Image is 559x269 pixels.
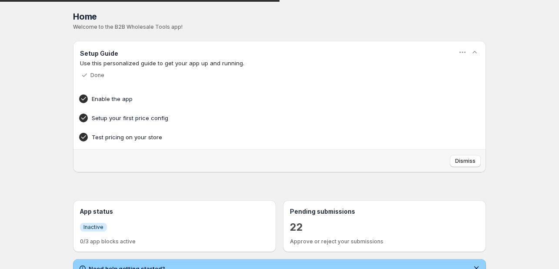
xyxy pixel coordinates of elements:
[83,224,103,231] span: Inactive
[80,59,479,67] p: Use this personalized guide to get your app up and running.
[73,24,486,30] p: Welcome to the B2B Wholesale Tools app!
[290,207,479,216] h3: Pending submissions
[80,207,269,216] h3: App status
[92,114,440,122] h4: Setup your first price config
[80,222,107,232] a: InfoInactive
[90,72,104,79] p: Done
[80,49,118,58] h3: Setup Guide
[80,238,269,245] p: 0/3 app blocks active
[290,220,303,234] a: 22
[450,155,481,167] button: Dismiss
[92,133,440,141] h4: Test pricing on your store
[92,94,440,103] h4: Enable the app
[455,158,476,165] span: Dismiss
[73,11,97,22] span: Home
[290,238,479,245] p: Approve or reject your submissions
